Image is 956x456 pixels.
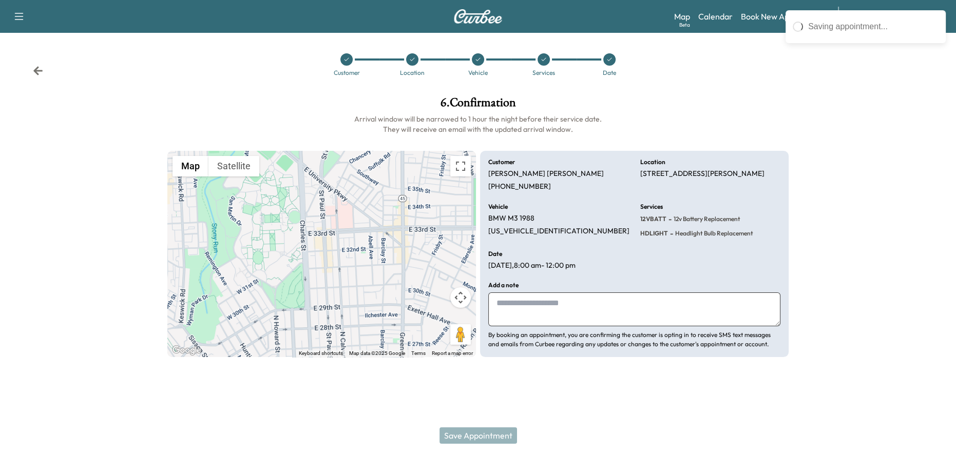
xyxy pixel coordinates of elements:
[170,344,204,357] img: Google
[488,204,508,210] h6: Vehicle
[532,70,555,76] div: Services
[603,70,616,76] div: Date
[208,156,259,176] button: Show satellite imagery
[167,96,788,114] h1: 6 . Confirmation
[453,9,503,24] img: Curbee Logo
[299,350,343,357] button: Keyboard shortcuts
[33,66,43,76] div: Back
[450,324,471,345] button: Drag Pegman onto the map to open Street View
[640,229,668,237] span: HDLIGHT
[698,10,733,23] a: Calendar
[488,227,629,236] p: [US_VEHICLE_IDENTIFICATION_NUMBER]
[488,214,534,223] p: BMW M3 1988
[400,70,425,76] div: Location
[679,21,690,29] div: Beta
[640,159,665,165] h6: Location
[432,350,473,356] a: Report a map error
[808,21,939,33] div: Saving appointment...
[488,261,576,270] p: [DATE] , 8:00 am - 12:00 pm
[349,350,405,356] span: Map data ©2025 Google
[488,182,551,191] p: [PHONE_NUMBER]
[488,159,515,165] h6: Customer
[488,251,502,257] h6: Date
[173,156,208,176] button: Show street map
[170,344,204,357] a: Open this area in Google Maps (opens a new window)
[673,229,753,237] span: Headlight Bulb Replacement
[411,350,426,356] a: Terms (opens in new tab)
[666,214,672,224] span: -
[488,282,519,288] h6: Add a note
[334,70,360,76] div: Customer
[488,169,604,179] p: [PERSON_NAME] [PERSON_NAME]
[668,228,673,239] span: -
[674,10,690,23] a: MapBeta
[468,70,488,76] div: Vehicle
[741,10,828,23] a: Book New Appointment
[640,204,663,210] h6: Services
[450,287,471,308] button: Map camera controls
[640,215,666,223] span: 12VBATT
[488,330,780,349] p: By booking an appointment, you are confirming the customer is opting in to receive SMS text messa...
[672,215,740,223] span: 12v Battery Replacement
[450,156,471,176] button: Toggle fullscreen view
[167,114,788,134] h6: Arrival window will be narrowed to 1 hour the night before their service date. They will receive ...
[640,169,764,179] p: [STREET_ADDRESS][PERSON_NAME]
